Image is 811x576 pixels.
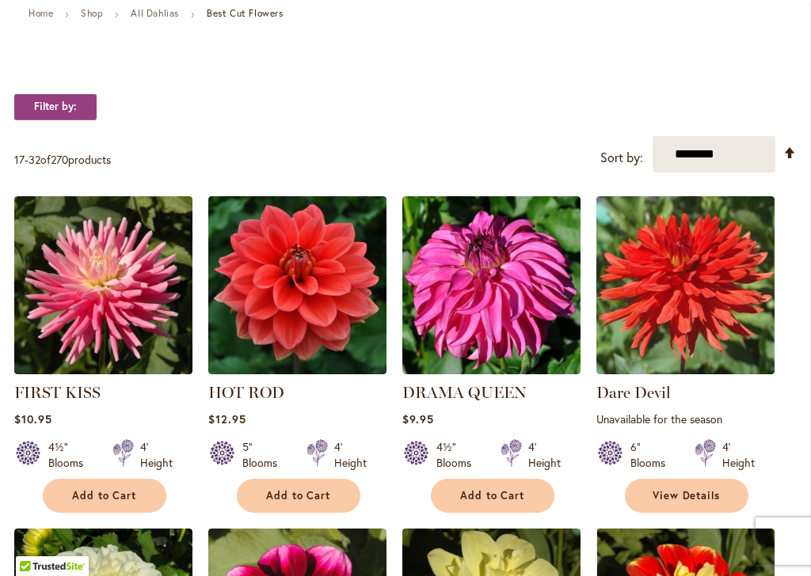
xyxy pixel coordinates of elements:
[653,489,721,502] span: View Details
[43,479,166,513] button: Add to Cart
[14,152,25,167] span: 17
[596,196,775,374] img: Dare Devil
[402,362,581,377] a: DRAMA QUEEN
[334,439,367,471] div: 4' Height
[596,411,775,426] p: Unavailable for the season
[625,479,748,513] a: View Details
[402,196,581,374] img: DRAMA QUEEN
[48,439,93,471] div: 4½" Blooms
[29,7,53,19] a: Home
[14,196,192,374] img: FIRST KISS
[140,439,173,471] div: 4' Height
[131,7,179,19] a: All Dahlias
[596,362,775,377] a: Dare Devil
[436,439,482,471] div: 4½" Blooms
[237,479,360,513] button: Add to Cart
[208,362,386,377] a: HOT ROD
[12,520,56,564] iframe: Launch Accessibility Center
[81,7,103,19] a: Shop
[14,383,101,402] a: FIRST KISS
[208,196,386,374] img: HOT ROD
[242,439,287,471] div: 5" Blooms
[14,411,52,426] span: $10.95
[208,383,284,402] a: HOT ROD
[14,93,97,120] strong: Filter by:
[431,479,554,513] button: Add to Cart
[51,152,68,167] span: 270
[596,383,671,402] a: Dare Devil
[207,7,284,19] strong: Best Cut Flowers
[402,411,434,426] span: $9.95
[72,489,137,502] span: Add to Cart
[29,152,40,167] span: 32
[528,439,561,471] div: 4' Height
[208,411,246,426] span: $12.95
[630,439,676,471] div: 6" Blooms
[600,143,643,172] label: Sort by:
[14,362,192,377] a: FIRST KISS
[460,489,525,502] span: Add to Cart
[266,489,331,502] span: Add to Cart
[14,147,111,172] p: - of products
[722,439,755,471] div: 4' Height
[402,383,527,402] a: DRAMA QUEEN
